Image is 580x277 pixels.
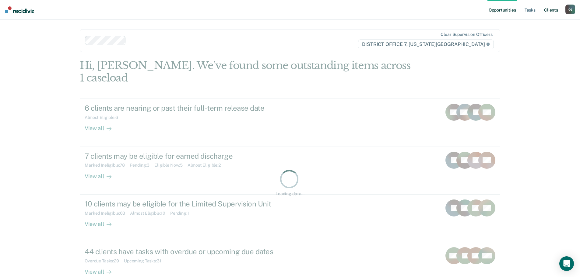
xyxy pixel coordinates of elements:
[80,147,500,195] a: 7 clients may be eligible for earned dischargeMarked Ineligible:78Pending:3Eligible Now:5Almost E...
[85,211,130,216] div: Marked Ineligible : 63
[85,247,298,256] div: 44 clients have tasks with overdue or upcoming due dates
[80,195,500,242] a: 10 clients may be eligible for the Limited Supervision UnitMarked Ineligible:63Almost Eligible:10...
[559,256,574,271] div: Open Intercom Messenger
[565,5,575,14] div: O J
[85,199,298,208] div: 10 clients may be eligible for the Limited Supervision Unit
[85,216,119,227] div: View all
[130,211,170,216] div: Almost Eligible : 10
[441,32,492,37] div: Clear supervision officers
[80,99,500,147] a: 6 clients are nearing or past their full-term release dateAlmost Eligible:6View all
[85,115,123,120] div: Almost Eligible : 6
[358,40,494,49] span: DISTRICT OFFICE 7, [US_STATE][GEOGRAPHIC_DATA]
[85,104,298,113] div: 6 clients are nearing or past their full-term release date
[85,168,119,180] div: View all
[80,59,416,84] div: Hi, [PERSON_NAME]. We’ve found some outstanding items across 1 caseload
[130,163,154,168] div: Pending : 3
[154,163,188,168] div: Eligible Now : 5
[565,5,575,14] button: OJ
[85,163,130,168] div: Marked Ineligible : 78
[188,163,226,168] div: Almost Eligible : 2
[124,258,166,264] div: Upcoming Tasks : 31
[85,264,119,275] div: View all
[5,6,34,13] img: Recidiviz
[85,152,298,161] div: 7 clients may be eligible for earned discharge
[170,211,194,216] div: Pending : 1
[85,258,124,264] div: Overdue Tasks : 29
[85,120,119,132] div: View all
